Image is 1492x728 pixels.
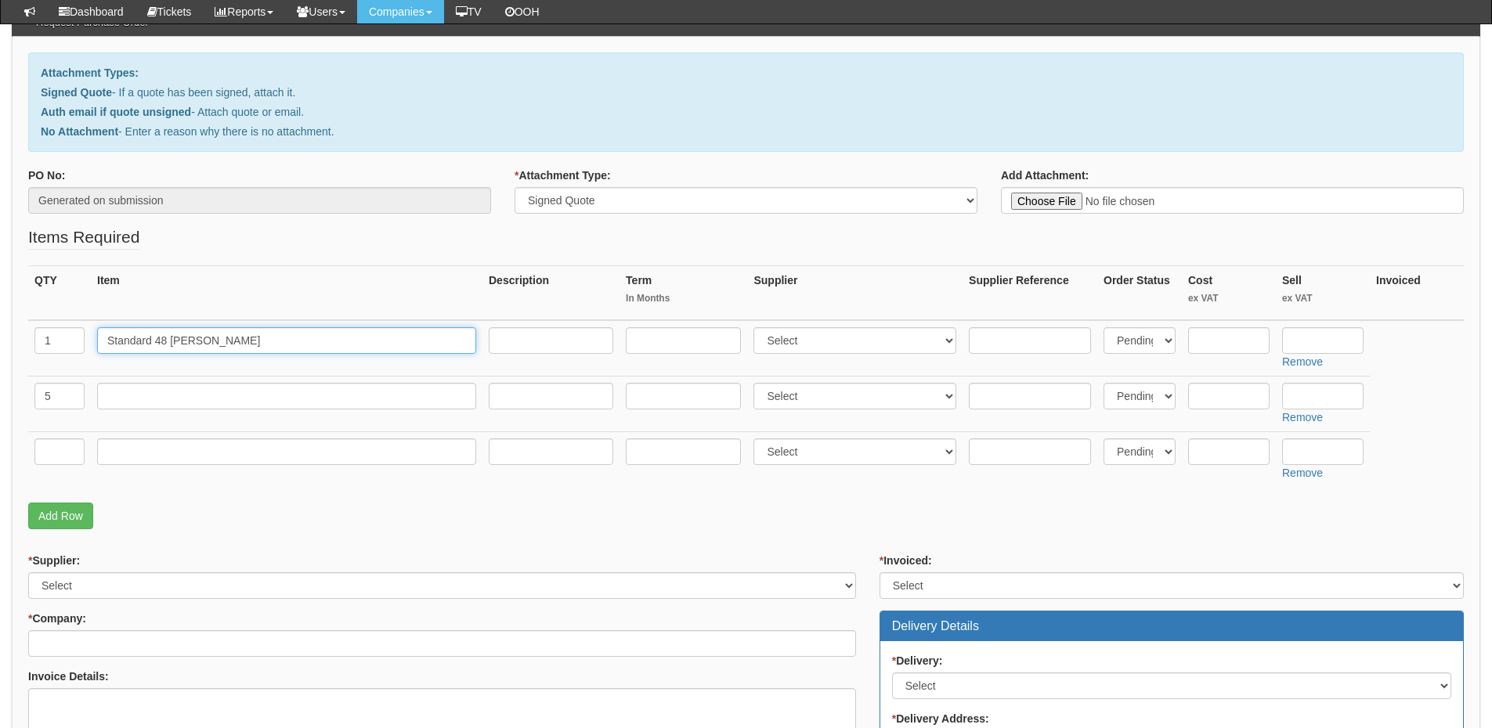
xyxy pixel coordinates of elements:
[1282,467,1323,479] a: Remove
[1001,168,1089,183] label: Add Attachment:
[28,611,86,626] label: Company:
[1188,292,1270,305] small: ex VAT
[892,653,943,669] label: Delivery:
[41,85,1451,100] p: - If a quote has been signed, attach it.
[482,265,620,320] th: Description
[620,265,747,320] th: Term
[963,265,1097,320] th: Supplier Reference
[1282,411,1323,423] a: Remove
[1097,265,1182,320] th: Order Status
[41,67,139,79] b: Attachment Types:
[28,225,139,250] legend: Items Required
[41,124,1451,139] p: - Enter a reason why there is no attachment.
[41,125,118,138] b: No Attachment
[91,265,482,320] th: Item
[28,168,65,183] label: PO No:
[892,711,989,726] label: Delivery Address:
[880,553,932,568] label: Invoiced:
[892,619,1451,633] h3: Delivery Details
[1276,265,1370,320] th: Sell
[28,669,109,684] label: Invoice Details:
[747,265,963,320] th: Supplier
[1282,292,1364,305] small: ex VAT
[515,168,611,183] label: Attachment Type:
[28,265,91,320] th: QTY
[1282,355,1323,368] a: Remove
[41,106,191,118] b: Auth email if quote unsigned
[626,292,741,305] small: In Months
[1182,265,1276,320] th: Cost
[28,503,93,529] a: Add Row
[28,553,80,568] label: Supplier:
[41,104,1451,120] p: - Attach quote or email.
[1370,265,1464,320] th: Invoiced
[41,86,112,99] b: Signed Quote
